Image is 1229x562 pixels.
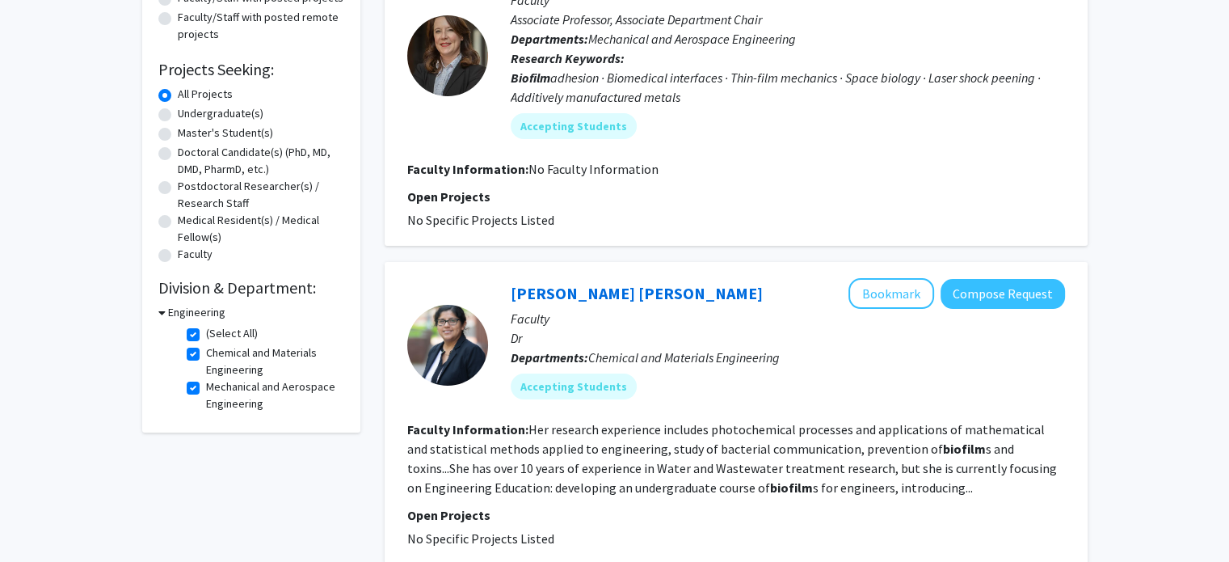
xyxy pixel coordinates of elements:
span: Mechanical and Aerospace Engineering [588,31,796,47]
label: All Projects [178,86,233,103]
b: biofilm [943,441,986,457]
button: Compose Request to Gisella Lamas Samanamud [941,279,1065,309]
p: Open Projects [407,505,1065,525]
span: Chemical and Materials Engineering [588,349,780,366]
h3: Engineering [168,304,225,321]
b: biofilm [770,480,813,496]
mat-chip: Accepting Students [511,374,637,399]
label: Postdoctoral Researcher(s) / Research Staff [178,178,344,212]
span: No Specific Projects Listed [407,212,554,228]
label: Undergraduate(s) [178,105,263,122]
b: Faculty Information: [407,161,528,177]
span: No Specific Projects Listed [407,530,554,547]
mat-chip: Accepting Students [511,113,637,139]
iframe: Chat [12,489,69,550]
label: Faculty/Staff with posted remote projects [178,9,344,43]
label: Faculty [178,246,213,263]
label: Master's Student(s) [178,125,273,142]
div: adhesion · Biomedical interfaces · Thin-film mechanics · Space biology · Laser shock peening · Ad... [511,68,1065,107]
label: Chemical and Materials Engineering [206,344,340,378]
p: Faculty [511,309,1065,328]
b: Departments: [511,349,588,366]
label: Mechanical and Aerospace Engineering [206,378,340,412]
b: Faculty Information: [407,421,528,437]
h2: Projects Seeking: [158,60,344,79]
label: (Select All) [206,325,258,342]
p: Dr [511,328,1065,348]
b: Departments: [511,31,588,47]
label: Doctoral Candidate(s) (PhD, MD, DMD, PharmD, etc.) [178,144,344,178]
span: No Faculty Information [528,161,659,177]
b: Biofilm [511,70,550,86]
label: Medical Resident(s) / Medical Fellow(s) [178,212,344,246]
p: Associate Professor, Associate Department Chair [511,10,1065,29]
button: Add Gisella Lamas Samanamud to Bookmarks [848,278,934,309]
a: [PERSON_NAME] [PERSON_NAME] [511,283,763,303]
p: Open Projects [407,187,1065,206]
b: Research Keywords: [511,50,625,66]
fg-read-more: Her research experience includes photochemical processes and applications of mathematical and sta... [407,421,1057,496]
h2: Division & Department: [158,278,344,298]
